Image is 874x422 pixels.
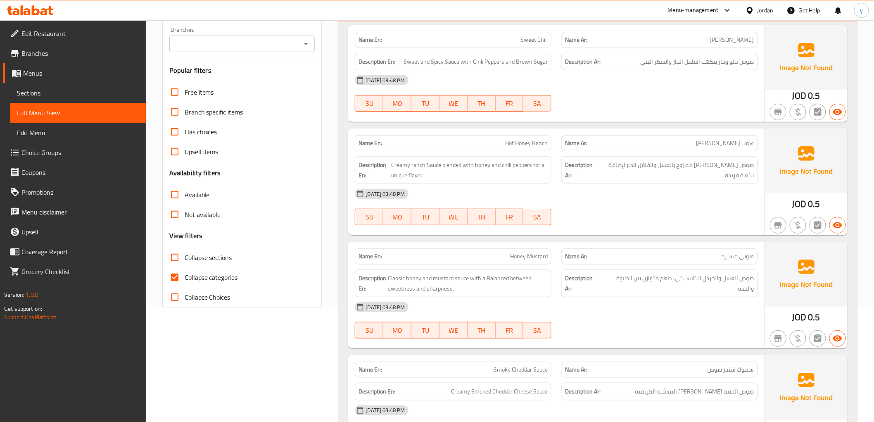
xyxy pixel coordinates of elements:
[565,386,601,397] strong: Description Ar:
[808,309,820,325] span: 0.5
[4,303,42,314] span: Get support on:
[3,63,146,83] a: Menus
[185,272,238,282] span: Collapse categories
[21,247,139,257] span: Coverage Report
[505,139,548,148] span: Hot Honey Ranch
[565,36,587,44] strong: Name Ar:
[415,324,436,336] span: TU
[499,324,520,336] span: FR
[169,66,315,75] h3: Popular filters
[355,95,383,112] button: SU
[169,168,221,178] h3: Availability filters
[792,196,806,212] span: JOD
[468,322,496,339] button: TH
[443,324,464,336] span: WE
[520,36,548,44] span: Sweet Chili
[185,107,243,117] span: Branch specific items
[383,95,411,112] button: MO
[792,88,806,104] span: JOD
[565,365,587,374] strong: Name Ar:
[808,88,820,104] span: 0.5
[770,104,786,120] button: Not branch specific item
[359,324,380,336] span: SU
[359,36,382,44] strong: Name En:
[722,252,754,261] span: هوني مسترد
[696,139,754,148] span: هوت [PERSON_NAME]
[383,209,411,225] button: MO
[527,324,548,336] span: SA
[443,98,464,110] span: WE
[411,209,439,225] button: TU
[3,162,146,182] a: Coupons
[359,386,395,397] strong: Description En:
[21,207,139,217] span: Menu disclaimer
[468,95,496,112] button: TH
[359,160,389,180] strong: Description En:
[523,209,551,225] button: SA
[523,95,551,112] button: SA
[451,386,548,397] span: Creamy Smoked Cheddar Cheese Sauce
[668,5,719,15] div: Menu-management
[565,252,587,261] strong: Name Ar:
[792,309,806,325] span: JOD
[185,292,230,302] span: Collapse Choices
[765,355,848,420] img: Ae5nvW7+0k+MAAAAAElFTkSuQmCC
[641,57,754,67] span: صوص حلو وحار بنكهة الفلفل الحار والسكر البني
[3,24,146,43] a: Edit Restaurant
[359,139,382,148] strong: Name En:
[21,187,139,197] span: Promotions
[21,29,139,38] span: Edit Restaurant
[3,222,146,242] a: Upsell
[496,322,524,339] button: FR
[362,76,408,84] span: [DATE] 03:48 PM
[3,143,146,162] a: Choice Groups
[17,88,139,98] span: Sections
[300,38,312,50] button: Open
[3,202,146,222] a: Menu disclaimer
[468,209,496,225] button: TH
[635,386,754,397] span: صوص الجبنة الشيدر المدخّنة الكريمية
[471,324,492,336] span: TH
[415,211,436,223] span: TU
[527,211,548,223] span: SA
[185,253,232,262] span: Collapse sections
[3,262,146,281] a: Grocery Checklist
[829,217,846,234] button: Available
[565,160,596,180] strong: Description Ar:
[185,127,217,137] span: Has choices
[362,303,408,311] span: [DATE] 03:48 PM
[829,104,846,120] button: Available
[602,273,754,293] span: صوص العسل والخردل الكلاسيكي بطعم متوازن بين الحلاوة والحدة
[496,209,524,225] button: FR
[439,322,468,339] button: WE
[359,57,395,67] strong: Description En:
[21,48,139,58] span: Branches
[17,108,139,118] span: Full Menu View
[790,217,806,234] button: Purchased item
[765,25,848,90] img: Ae5nvW7+0k+MAAAAAElFTkSuQmCC
[185,210,221,219] span: Not available
[404,57,548,67] span: Sweet and Spicy Sauce with Chili Peppers and Brown Sugar
[355,209,383,225] button: SU
[415,98,436,110] span: TU
[523,322,551,339] button: SA
[765,242,848,306] img: Ae5nvW7+0k+MAAAAAElFTkSuQmCC
[21,267,139,277] span: Grocery Checklist
[471,211,492,223] span: TH
[829,330,846,347] button: Available
[383,322,411,339] button: MO
[359,211,380,223] span: SU
[790,104,806,120] button: Purchased item
[359,365,382,374] strong: Name En:
[185,87,214,97] span: Free items
[411,322,439,339] button: TU
[565,139,587,148] strong: Name Ar:
[810,217,826,234] button: Not has choices
[3,242,146,262] a: Coverage Report
[565,57,601,67] strong: Description Ar:
[770,217,786,234] button: Not branch specific item
[21,227,139,237] span: Upsell
[3,43,146,63] a: Branches
[439,209,468,225] button: WE
[496,95,524,112] button: FR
